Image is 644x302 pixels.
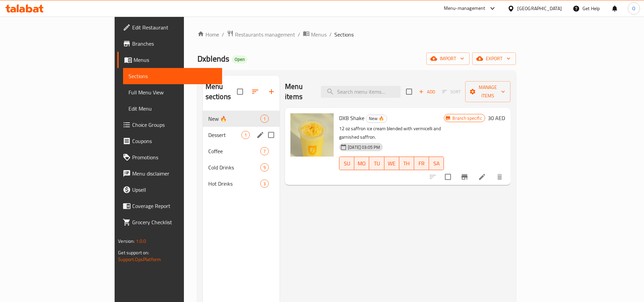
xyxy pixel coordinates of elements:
button: export [472,52,516,65]
a: Sections [123,68,222,84]
span: Dessert [208,131,241,139]
button: MO [354,157,369,170]
li: / [222,30,224,39]
a: Grocery Checklist [117,214,222,230]
span: Menus [134,56,217,64]
span: Open [232,56,247,62]
span: Select all sections [233,85,247,99]
span: Hot Drinks [208,180,260,188]
button: FR [414,157,429,170]
a: Branches [117,36,222,52]
span: New 🔥 [366,115,387,122]
span: Edit Restaurant [132,23,217,31]
a: Restaurants management [227,30,295,39]
span: Menus [311,30,327,39]
span: Version: [118,237,135,246]
span: Manage items [471,83,505,100]
span: FR [417,159,426,168]
span: Add [418,88,436,96]
nav: Menu sections [203,108,280,194]
a: Choice Groups [117,117,222,133]
span: Sections [128,72,217,80]
span: Restaurants management [235,30,295,39]
button: TH [399,157,414,170]
h6: 30 AED [488,113,505,123]
span: Sort sections [247,84,263,100]
div: items [260,180,269,188]
span: Full Menu View [128,88,217,96]
button: TU [369,157,384,170]
span: 9 [261,164,268,171]
button: SA [429,157,444,170]
a: Menu disclaimer [117,165,222,182]
span: Select to update [441,170,455,184]
button: Manage items [465,81,510,102]
h2: Menu items [285,82,313,102]
span: 1 [242,132,249,138]
a: Coupons [117,133,222,149]
div: [GEOGRAPHIC_DATA] [517,5,562,12]
span: Get support on: [118,248,149,257]
span: 3 [261,181,268,187]
span: Choice Groups [132,121,217,129]
span: 1 [261,116,268,122]
span: 1.0.0 [136,237,146,246]
button: WE [384,157,399,170]
span: Select section [402,85,416,99]
div: Coffee7 [203,143,280,159]
div: Hot Drinks3 [203,176,280,192]
div: New 🔥 [366,115,387,123]
a: Menus [303,30,327,39]
a: Upsell [117,182,222,198]
input: search [321,86,401,98]
span: Branches [132,40,217,48]
span: Dxblends [197,51,229,66]
button: delete [492,169,508,185]
a: Full Menu View [123,84,222,100]
span: TU [372,159,381,168]
span: Edit Menu [128,104,217,113]
span: Grocery Checklist [132,218,217,226]
div: Dessert1edit [203,127,280,143]
div: New 🔥1 [203,111,280,127]
button: Branch-specific-item [456,169,473,185]
span: Add item [416,87,438,97]
div: items [260,115,269,123]
span: [DATE] 03:05 PM [345,144,383,150]
span: DXB Shake [339,113,364,123]
button: edit [255,130,265,140]
span: MO [357,159,366,168]
span: WE [387,159,397,168]
span: Coffee [208,147,260,155]
button: Add [416,87,438,97]
div: items [260,147,269,155]
span: Upsell [132,186,217,194]
a: Edit Menu [123,100,222,117]
li: / [298,30,300,39]
img: DXB Shake [290,113,334,157]
span: Menu disclaimer [132,169,217,178]
li: / [329,30,332,39]
p: 12 oz saffron ice cream blended with vermicelli and garnished saffron. [339,124,444,141]
div: items [260,163,269,171]
span: New 🔥 [208,115,260,123]
a: Edit menu item [478,173,486,181]
div: Cold Drinks9 [203,159,280,176]
nav: breadcrumb [197,30,516,39]
span: Promotions [132,153,217,161]
div: Menu-management [444,4,485,13]
span: SA [432,159,441,168]
span: 7 [261,148,268,155]
a: Menus [117,52,222,68]
div: Open [232,55,247,64]
span: Cold Drinks [208,163,260,171]
span: export [478,54,510,63]
span: SU [342,159,352,168]
a: Edit Restaurant [117,19,222,36]
a: Promotions [117,149,222,165]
